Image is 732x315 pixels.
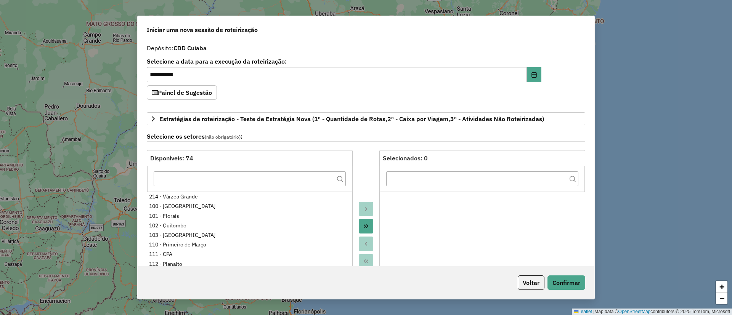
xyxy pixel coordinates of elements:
strong: CDD Cuiaba [173,44,207,52]
span: Iniciar uma nova sessão de roteirização [147,25,258,34]
button: Move All to Target [359,219,373,233]
div: 103 - [GEOGRAPHIC_DATA] [149,231,350,239]
span: Estratégias de roteirização - Teste de Estratégia Nova (1º - Quantidade de Rotas,2º - Caixa por V... [159,116,544,122]
button: Painel de Sugestão [147,85,217,100]
div: 111 - CPA [149,250,350,258]
button: Voltar [518,275,544,290]
button: Confirmar [547,275,585,290]
div: 112 - Planalto [149,260,350,268]
div: Map data © contributors,© 2025 TomTom, Microsoft [572,309,732,315]
span: + [719,282,724,291]
span: (não obrigatório) [205,134,241,140]
div: Selecionados: 0 [383,154,582,163]
a: Zoom out [716,293,727,304]
div: 110 - Primeiro de Março [149,241,350,249]
button: Choose Date [527,67,541,82]
span: | [593,309,594,314]
div: 214 - Várzea Grande [149,193,350,201]
div: 102 - Quilombo [149,222,350,230]
div: 100 - [GEOGRAPHIC_DATA] [149,202,350,210]
a: Zoom in [716,281,727,293]
label: Selecione a data para a execução da roteirização: [147,57,541,66]
div: Depósito: [147,43,585,53]
div: Disponíveis: 74 [150,154,349,163]
span: − [719,293,724,303]
label: Selecione os setores : [147,132,585,142]
a: OpenStreetMap [618,309,651,314]
div: 101 - Florais [149,212,350,220]
a: Leaflet [574,309,592,314]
